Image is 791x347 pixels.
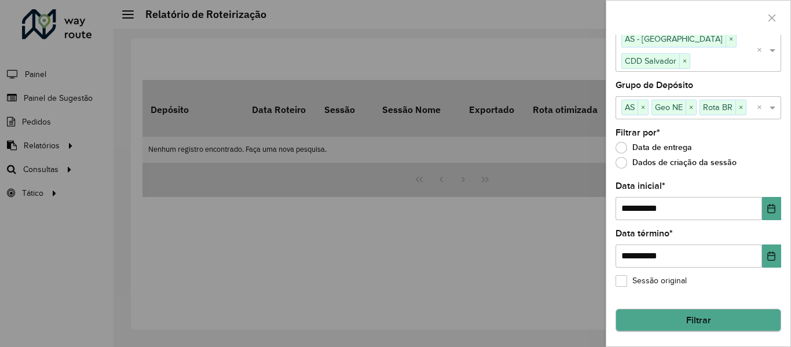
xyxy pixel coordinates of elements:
[632,276,687,285] font: Sessão original
[622,100,638,114] span: AS
[686,101,696,115] span: ×
[700,100,735,114] span: Rota BR
[616,127,657,137] font: Filtrar por
[762,197,781,220] button: Escolha a data
[622,54,679,68] span: CDD Salvador
[757,101,767,115] span: Clear all
[726,32,736,46] span: ×
[622,32,726,46] span: AS - [GEOGRAPHIC_DATA]
[632,143,692,152] font: Data de entrega
[762,244,781,268] button: Escolha a data
[616,309,781,332] button: Filtrar
[735,101,746,115] span: ×
[679,54,690,68] span: ×
[616,181,662,191] font: Data inicial
[616,80,693,90] font: Grupo de Depósito
[686,315,711,325] font: Filtrar
[757,43,767,57] span: Clear all
[616,228,669,238] font: Data término
[652,100,686,114] span: Geo NE
[638,101,648,115] span: ×
[632,158,737,167] font: Dados de criação da sessão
